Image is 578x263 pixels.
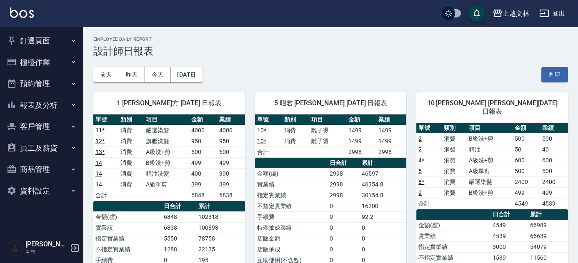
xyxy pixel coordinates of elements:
[93,45,568,57] h3: 設計師日報表
[217,157,245,168] td: 499
[93,211,162,222] td: 金額(虛)
[196,233,245,244] td: 78758
[328,201,360,211] td: 0
[118,146,143,157] td: 消費
[540,123,568,134] th: 業績
[416,231,490,241] td: 實業績
[25,248,68,256] p: 主管
[513,155,540,166] td: 600
[490,241,528,252] td: 3000
[255,244,328,255] td: 店販抽成
[93,114,118,125] th: 單號
[255,179,328,190] td: 實業績
[328,168,360,179] td: 2998
[376,125,406,136] td: 1499
[540,187,568,198] td: 499
[442,133,467,144] td: 消費
[95,159,102,166] a: 14
[528,252,568,263] td: 11560
[328,158,360,169] th: 日合計
[442,176,467,187] td: 消費
[282,114,309,125] th: 類別
[467,187,513,198] td: B級洗+剪
[442,144,467,155] td: 消費
[442,166,467,176] td: 消費
[282,136,309,146] td: 消費
[93,67,119,82] button: 前天
[118,179,143,190] td: 消費
[255,168,328,179] td: 金額(虛)
[490,209,528,220] th: 日合計
[360,158,406,169] th: 累計
[255,146,282,157] td: 合計
[162,244,196,255] td: 1288
[93,222,162,233] td: 實業績
[360,244,406,255] td: 0
[144,114,190,125] th: 項目
[144,179,190,190] td: A級單剪
[255,222,328,233] td: 特殊抽成業績
[95,170,102,177] a: 14
[346,146,376,157] td: 2998
[255,114,282,125] th: 單號
[416,241,490,252] td: 指定實業績
[162,201,196,212] th: 日合計
[162,211,196,222] td: 6848
[360,168,406,179] td: 46597
[416,123,568,209] table: a dense table
[93,37,568,42] h2: Employee Daily Report
[93,244,162,255] td: 不指定實業績
[196,211,245,222] td: 102318
[3,116,80,137] button: 客戶管理
[118,136,143,146] td: 消費
[7,240,23,256] img: Person
[189,190,217,201] td: 6848
[217,179,245,190] td: 399
[196,244,245,255] td: 22135
[416,123,441,134] th: 單號
[3,94,80,116] button: 報表及分析
[376,136,406,146] td: 1499
[103,99,235,107] span: 1 [PERSON_NAME]方 [DATE] 日報表
[189,136,217,146] td: 950
[490,252,528,263] td: 1539
[442,187,467,198] td: 消費
[467,155,513,166] td: A級洗+剪
[328,211,360,222] td: 0
[217,146,245,157] td: 600
[442,155,467,166] td: 消費
[144,125,190,136] td: 嚴選染髮
[25,240,68,248] h5: [PERSON_NAME]
[513,133,540,144] td: 500
[489,5,533,22] button: 上越文林
[540,133,568,144] td: 500
[196,222,245,233] td: 100893
[265,99,397,107] span: 5 昭君 [PERSON_NAME] [DATE] 日報表
[426,99,558,116] span: 10 [PERSON_NAME] [PERSON_NAME][DATE] 日報表
[528,231,568,241] td: 65639
[144,136,190,146] td: 旗艦洗髮
[513,144,540,155] td: 50
[540,144,568,155] td: 40
[328,244,360,255] td: 0
[189,157,217,168] td: 499
[416,220,490,231] td: 金額(虛)
[255,233,328,244] td: 店販金額
[217,125,245,136] td: 4000
[162,222,196,233] td: 6838
[309,136,346,146] td: 離子燙
[468,5,485,22] button: save
[255,190,328,201] td: 指定實業績
[418,168,422,174] a: 5
[540,166,568,176] td: 500
[528,209,568,220] th: 累計
[467,144,513,155] td: 精油
[93,190,118,201] td: 合計
[118,168,143,179] td: 消費
[328,233,360,244] td: 0
[170,67,202,82] button: [DATE]
[360,201,406,211] td: 16200
[346,114,376,125] th: 金額
[360,233,406,244] td: 0
[418,189,422,196] a: 9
